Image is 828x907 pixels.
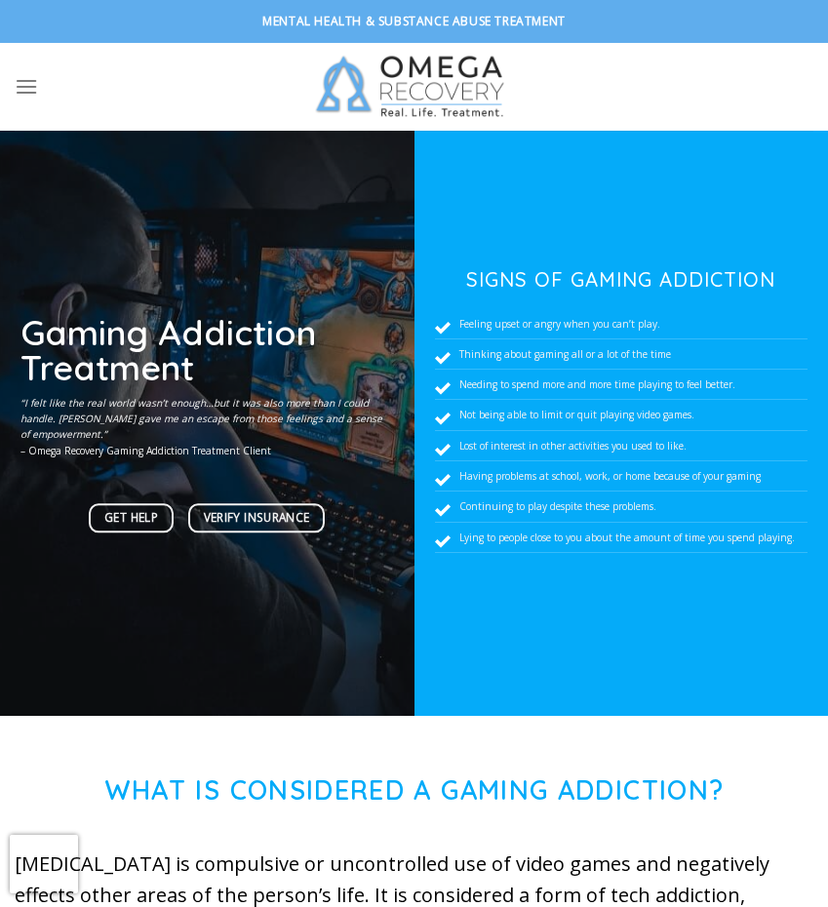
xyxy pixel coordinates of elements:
strong: Mental Health & Substance Abuse Treatment [262,13,566,29]
li: Feeling upset or angry when you can’t play. [435,308,808,338]
li: Thinking about gaming all or a lot of the time [435,339,808,370]
h3: Signs of Gaming Addiction [435,270,808,290]
img: Omega Recovery [304,43,524,131]
span: Get Help [104,508,158,527]
li: Not being able to limit or quit playing video games. [435,400,808,430]
li: Lost of interest in other activities you used to like. [435,431,808,461]
li: Needing to spend more and more time playing to feel better. [435,370,808,400]
p: – Omega Recovery Gaming Addiction Treatment Client [20,395,393,458]
li: Lying to people close to you about the amount of time you spend playing. [435,523,808,553]
span: Verify Insurance [204,508,310,527]
h1: What is Considered a Gaming Addiction? [15,774,813,807]
a: Verify Insurance [188,503,326,532]
a: Menu [15,62,38,110]
em: “I felt like the real world wasn’t enough…but it was also more than I could handle. [PERSON_NAME]... [20,396,382,442]
h1: Gaming Addiction Treatment [20,315,393,384]
a: Get Help [89,503,174,532]
li: Having problems at school, work, or home because of your gaming [435,461,808,492]
li: Continuing to play despite these problems. [435,492,808,522]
